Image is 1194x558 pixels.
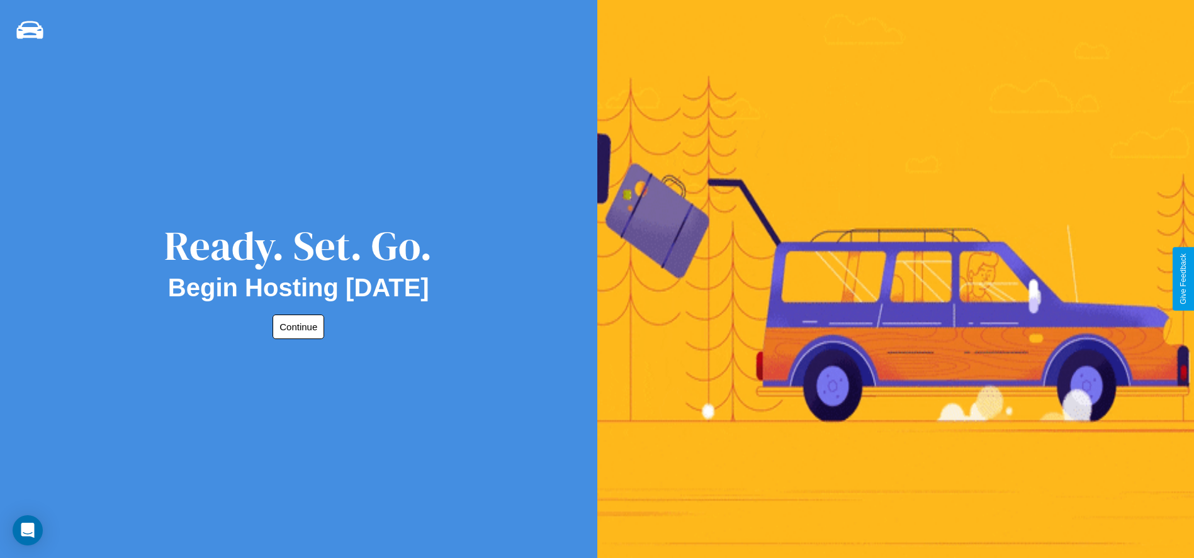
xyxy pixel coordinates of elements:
[164,218,432,274] div: Ready. Set. Go.
[168,274,429,302] h2: Begin Hosting [DATE]
[1179,254,1188,304] div: Give Feedback
[273,315,324,339] button: Continue
[13,515,43,545] div: Open Intercom Messenger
